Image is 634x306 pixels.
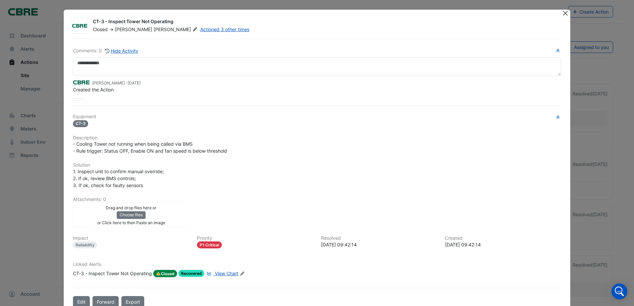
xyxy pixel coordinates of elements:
[97,220,165,225] small: or Click here to then Paste an image
[611,283,627,299] div: Open Intercom Messenger
[215,271,238,276] span: View Chart
[154,26,199,33] span: [PERSON_NAME]
[153,270,177,277] span: Closed
[197,235,313,241] h6: Priority
[93,26,108,32] span: Closed
[200,26,249,32] a: Actioned 3 other times
[562,10,569,17] button: Close
[73,114,561,120] h6: Equipment
[117,211,146,219] button: Choose files
[104,47,139,55] button: Hide Activity
[73,162,561,168] h6: Solution
[73,235,189,241] h6: Impact
[197,241,222,248] div: P1 Critical
[445,235,561,241] h6: Created
[128,80,141,85] span: 2025-06-20 09:42:14
[73,141,227,154] span: - Cooling Tower not running when being called via BMS - Rule trigger: Status OFF, Enable ON and f...
[73,262,561,267] h6: Linked Alerts
[321,241,437,248] div: [DATE] 09:42:14
[73,169,165,188] span: 1. Inspect unit to confirm manual override; 2. If ok, review BMS controls; 3. If ok, check for fa...
[321,235,437,241] h6: Resolved
[178,270,205,277] span: Recovered
[73,241,97,248] div: Reliability
[73,270,152,277] div: CT-3 - Inspect Tower Not Operating
[73,135,561,141] h6: Description
[73,47,139,55] div: Comments: 0
[109,26,113,32] span: ->
[73,120,88,127] span: CT-3
[93,18,554,26] div: CT-3 - Inspect Tower Not Operating
[73,87,114,92] span: Created the Action
[72,23,87,29] img: CBRE
[106,205,157,210] small: Drag and drop files here or
[73,197,561,202] h6: Attachments: 0
[240,271,245,276] fa-icon: Edit Linked Alerts
[115,26,152,32] span: [PERSON_NAME]
[73,79,90,86] img: CBRE
[445,241,561,248] div: [DATE] 09:42:14
[92,80,141,86] small: [PERSON_NAME] -
[206,270,238,277] a: View Chart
